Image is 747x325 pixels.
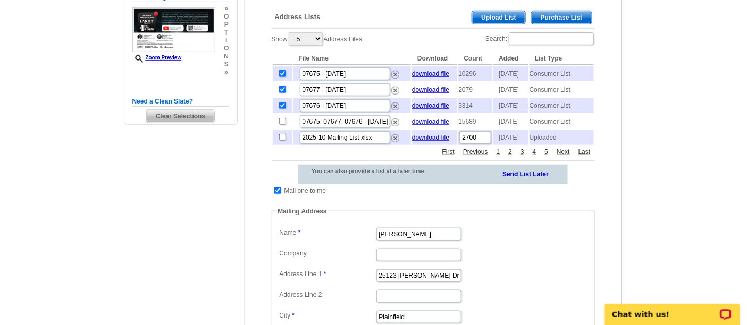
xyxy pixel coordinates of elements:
label: Search: [485,31,594,46]
a: 2 [506,147,515,157]
span: o [224,45,229,53]
a: Previous [460,147,491,157]
td: [DATE] [493,130,528,145]
span: o [224,13,229,21]
select: ShowAddress Files [289,32,323,46]
span: t [224,29,229,37]
span: Purchase List [532,11,592,24]
label: Show Address Files [272,31,363,47]
a: download file [412,102,449,109]
td: 15689 [458,114,492,129]
td: 2079 [458,82,492,97]
td: 3314 [458,98,492,113]
a: 4 [530,147,539,157]
legend: Mailing Address [277,207,328,216]
img: delete.png [391,87,399,95]
a: Remove this list [391,69,399,76]
img: delete.png [391,118,399,126]
a: 3 [518,147,527,157]
a: download file [412,70,449,78]
td: Consumer List [530,66,594,81]
a: Last [576,147,593,157]
label: Address Line 1 [280,269,375,279]
a: Send List Later [502,168,549,179]
img: delete.png [391,134,399,142]
img: delete.png [391,71,399,79]
th: Count [458,52,492,65]
th: Added [493,52,528,65]
th: File Name [293,52,412,65]
span: Upload List [472,11,525,24]
span: n [224,53,229,61]
a: Remove this list [391,116,399,124]
a: Zoom Preview [132,55,182,61]
td: [DATE] [493,98,528,113]
span: s [224,61,229,69]
td: Consumer List [530,114,594,129]
th: Download [412,52,457,65]
span: Address Lists [275,12,321,22]
iframe: LiveChat chat widget [598,292,747,325]
label: Address Line 2 [280,290,375,300]
a: download file [412,86,449,93]
td: [DATE] [493,66,528,81]
div: You can also provide a list at a later time [298,165,452,177]
a: Remove this list [391,132,399,140]
td: 10296 [458,66,492,81]
label: Company [280,249,375,258]
td: Consumer List [530,82,594,97]
td: [DATE] [493,114,528,129]
a: Remove this list [391,100,399,108]
td: Consumer List [530,98,594,113]
td: [DATE] [493,82,528,97]
a: Next [554,147,573,157]
a: First [440,147,457,157]
label: Name [280,228,375,237]
a: 5 [542,147,551,157]
h5: Need a Clean Slate? [132,97,229,107]
a: Remove this list [391,84,399,92]
th: List Type [530,52,594,65]
td: Mail one to me [284,185,327,196]
span: i [224,37,229,45]
img: delete.png [391,102,399,110]
a: download file [412,118,449,125]
img: small-thumb.jpg [132,7,215,52]
a: 1 [494,147,503,157]
span: p [224,21,229,29]
span: » [224,5,229,13]
span: » [224,69,229,76]
label: City [280,311,375,320]
span: Clear Selections [147,110,214,123]
input: Search: [509,32,594,45]
a: download file [412,134,449,141]
td: Uploaded [530,130,594,145]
